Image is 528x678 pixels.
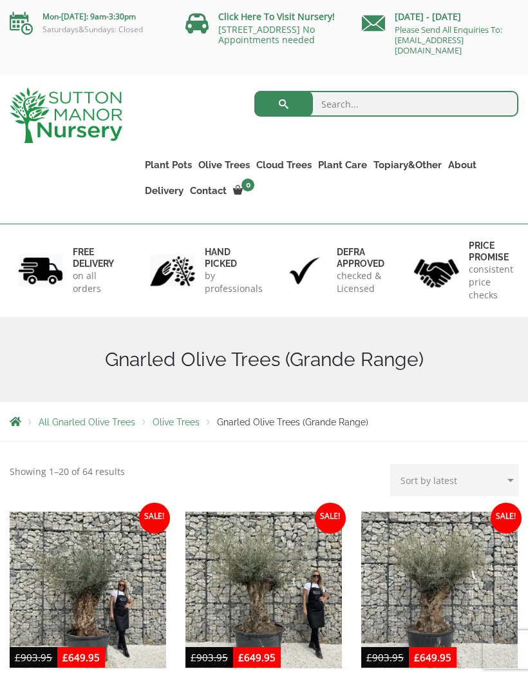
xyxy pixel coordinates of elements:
[191,651,228,664] bdi: 903.95
[195,156,253,174] a: Olive Trees
[10,416,518,427] nav: Breadcrumbs
[230,182,258,200] a: 0
[153,417,200,427] a: Olive Trees
[414,651,420,664] span: £
[238,651,244,664] span: £
[10,348,518,371] h1: Gnarled Olive Trees (Grande Range)
[18,255,63,287] img: 1.jpg
[142,182,187,200] a: Delivery
[370,156,445,174] a: Topiary&Other
[241,179,254,191] span: 0
[253,156,315,174] a: Cloud Trees
[254,91,518,117] input: Search...
[142,156,195,174] a: Plant Pots
[282,255,327,287] img: 3.jpg
[139,503,170,534] span: Sale!
[218,10,335,23] a: Click Here To Visit Nursery!
[238,651,276,664] bdi: 649.95
[10,24,166,35] p: Saturdays&Sundays: Closed
[337,246,384,269] h6: Defra approved
[15,651,21,664] span: £
[62,651,68,664] span: £
[414,651,451,664] bdi: 649.95
[469,240,513,263] h6: Price promise
[185,512,342,668] img: Gnarled Olive Tree XXL (Ancient) J525
[10,88,122,143] img: logo
[10,9,166,24] p: Mon-[DATE]: 9am-3:30pm
[73,246,114,269] h6: FREE DELIVERY
[150,255,195,287] img: 2.jpg
[491,503,522,534] span: Sale!
[337,269,384,295] p: checked & Licensed
[62,651,100,664] bdi: 649.95
[218,23,315,46] a: [STREET_ADDRESS] No Appointments needed
[445,156,480,174] a: About
[362,9,518,24] p: [DATE] - [DATE]
[361,512,518,668] img: Gnarled Olive Tree XXL (Ancient) J523
[10,464,125,479] p: Showing 1–20 of 64 results
[191,651,196,664] span: £
[315,156,370,174] a: Plant Care
[187,182,230,200] a: Contact
[15,651,52,664] bdi: 903.95
[205,246,263,269] h6: hand picked
[414,251,459,290] img: 4.jpg
[469,263,513,302] p: consistent price checks
[390,464,518,496] select: Shop order
[39,417,135,427] a: All Gnarled Olive Trees
[366,651,372,664] span: £
[366,651,404,664] bdi: 903.95
[73,269,114,295] p: on all orders
[205,269,263,295] p: by professionals
[10,512,166,668] img: Gnarled Olive Tree XXL (Ancient) J528
[315,503,346,534] span: Sale!
[395,24,502,56] a: Please Send All Enquiries To: [EMAIL_ADDRESS][DOMAIN_NAME]
[217,417,368,427] span: Gnarled Olive Trees (Grande Range)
